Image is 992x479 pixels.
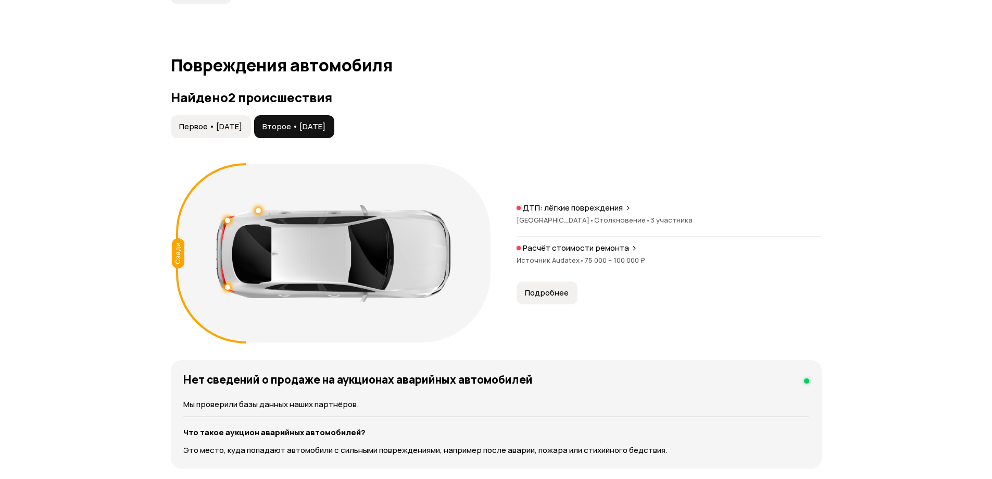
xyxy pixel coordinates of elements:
[183,373,533,386] h4: Нет сведений о продаже на аукционах аварийных автомобилей
[262,121,325,132] span: Второе • [DATE]
[517,215,594,225] span: [GEOGRAPHIC_DATA]
[650,215,693,225] span: 3 участника
[523,203,623,213] p: ДТП: лёгкие повреждения
[183,399,809,410] p: Мы проверили базы данных наших партнёров.
[183,445,809,456] p: Это место, куда попадают автомобили с сильными повреждениями, например после аварии, пожара или с...
[171,115,251,138] button: Первое • [DATE]
[179,121,242,132] span: Первое • [DATE]
[172,238,184,268] div: Сзади
[171,56,822,75] h1: Повреждения автомобиля
[517,281,577,304] button: Подробнее
[646,215,650,225] span: •
[580,255,584,265] span: •
[523,243,629,253] p: Расчёт стоимости ремонта
[589,215,594,225] span: •
[254,115,334,138] button: Второе • [DATE]
[517,255,584,265] span: Источник Audatex
[594,215,650,225] span: Столкновение
[525,288,569,298] span: Подробнее
[171,90,822,105] h3: Найдено 2 происшествия
[584,255,645,265] span: 75 000 – 100 000 ₽
[183,427,366,438] strong: Что такое аукцион аварийных автомобилей?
